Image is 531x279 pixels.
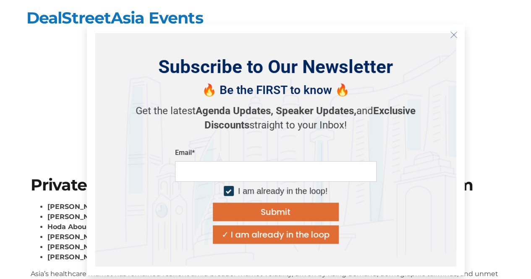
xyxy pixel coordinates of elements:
li: , Partner, [47,232,501,242]
li: Co-Founder and Managing Partner, [47,242,501,252]
a: DealStreetAsia Events [26,8,203,28]
strong: Hoda Abou-Jamra [47,223,111,231]
h1: Private Equity’s prescription for Asia’s healthcare boom [31,177,501,193]
li: ,Co-Founder and Managing Partner, [47,222,501,232]
strong: [PERSON_NAME], [47,243,109,251]
li: , Senior Managing Director, Private Equity and Head, Joint Value Creation, [47,212,501,222]
strong: [PERSON_NAME] [47,233,107,241]
strong: [PERSON_NAME] [47,213,107,221]
strong: [PERSON_NAME] [47,203,107,211]
strong: [PERSON_NAME] [47,253,107,261]
li: , Senior Reporter, [47,252,501,262]
li: , Head of [GEOGRAPHIC_DATA], [47,202,501,212]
